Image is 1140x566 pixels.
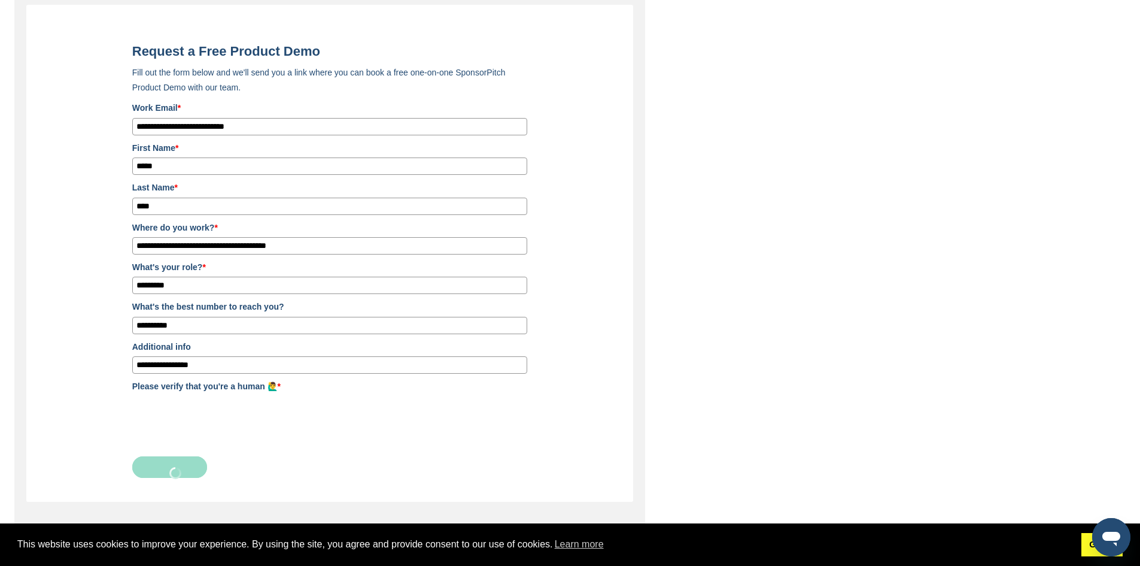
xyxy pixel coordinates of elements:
label: Please verify that you're a human 🙋‍♂️ [132,380,527,393]
label: Last Name [132,181,527,194]
label: Additional info [132,340,527,353]
label: First Name [132,141,527,155]
label: Where do you work? [132,221,527,234]
p: Fill out the form below and we'll send you a link where you can book a free one-on-one SponsorPit... [132,65,527,95]
label: What's the best number to reach you? [132,300,527,313]
span: This website uses cookies to improve your experience. By using the site, you agree and provide co... [17,535,1072,553]
a: learn more about cookies [553,535,606,553]
label: Work Email [132,101,527,114]
label: What's your role? [132,261,527,274]
title: Request a Free Product Demo [132,44,527,59]
button: Request a Demo [132,456,207,478]
iframe: Button to launch messaging window [1092,518,1130,556]
a: dismiss cookie message [1081,533,1123,557]
iframe: reCAPTCHA [132,396,314,443]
